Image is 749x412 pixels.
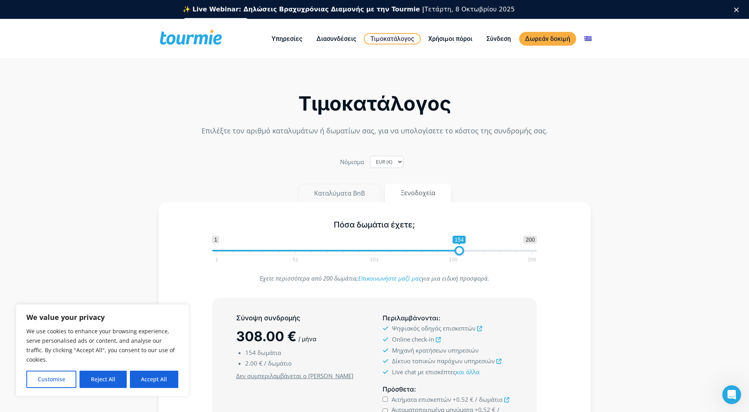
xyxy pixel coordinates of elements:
[453,236,466,244] span: 154
[392,335,434,343] span: Online check-in
[298,335,316,343] span: / μήνα
[26,312,178,322] p: We value your privacy
[183,6,515,13] div: Τετάρτη, 8 Οκτωβρίου 2025
[257,349,281,357] span: δωμάτια
[392,395,451,403] span: Αιτήματα επισκεπτών
[392,324,475,332] span: Ψηφιακός οδηγός επισκεπτών
[385,184,451,202] button: Ξενοδοχεία
[456,368,479,376] a: και άλλα
[292,258,300,261] span: 51
[26,371,76,388] button: Customise
[264,359,292,367] span: / δωμάτιο
[159,126,591,136] p: Επιλέξτε τον αριθμό καταλυμάτων ή δωματίων σας, για να υπολογίσετε το κόστος της συνδρομής σας.
[392,346,479,354] span: Μηχανή κρατήσεων υπηρεσιών
[475,395,503,403] span: / δωμάτιο
[392,357,495,365] span: Δίκτυο τοπικών παρόχων υπηρεσιών
[212,236,219,244] span: 1
[383,385,414,393] span: Πρόσθετα
[266,34,308,44] a: Υπηρεσίες
[212,220,537,230] h5: Πόσα δωμάτια έχετε;
[236,313,366,323] h5: Σύνοψη συνδρομής
[453,395,473,403] span: +0.52 €
[481,34,517,44] a: Σύνδεση
[245,359,263,367] span: 2.00 €
[369,258,380,261] span: 101
[183,6,425,13] b: ✨ Live Webinar: Δηλώσεις Βραχυχρόνιας Διαμονής με την Tourmie |
[311,34,362,44] a: Διασυνδέσεις
[523,236,536,244] span: 200
[392,368,479,376] span: Live chat με επισκέπτες
[383,384,512,394] h5: :
[236,328,296,344] span: 308.00 €
[212,273,537,284] p: Έχετε περισσότερα από 200 δωμάτια; για μια ειδική προσφορά.
[364,33,421,44] a: Τιμοκατάλογος
[236,372,353,380] u: Δεν συμπεριλαμβάνεται ο [PERSON_NAME]
[130,371,178,388] button: Accept All
[448,258,459,261] span: 150
[214,258,219,261] span: 1
[527,258,538,261] span: 200
[734,7,742,12] div: Κλείσιμο
[80,371,126,388] button: Reject All
[722,385,741,404] iframe: Intercom live chat
[298,184,381,203] button: Καταλύματα BnB
[383,313,512,323] h5: :
[183,18,249,28] a: Εγγραφείτε δωρεάν
[245,349,256,357] span: 154
[26,327,178,364] p: We use cookies to enhance your browsing experience, serve personalised ads or content, and analys...
[340,157,364,167] label: Nόμισμα
[422,34,478,44] a: Χρήσιμοι πόροι
[358,274,422,282] a: Επικοινωνήστε μαζί μας
[519,32,576,46] a: Δωρεάν δοκιμή
[383,314,438,322] span: Περιλαμβάνονται
[159,94,591,113] h2: Τιμοκατάλογος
